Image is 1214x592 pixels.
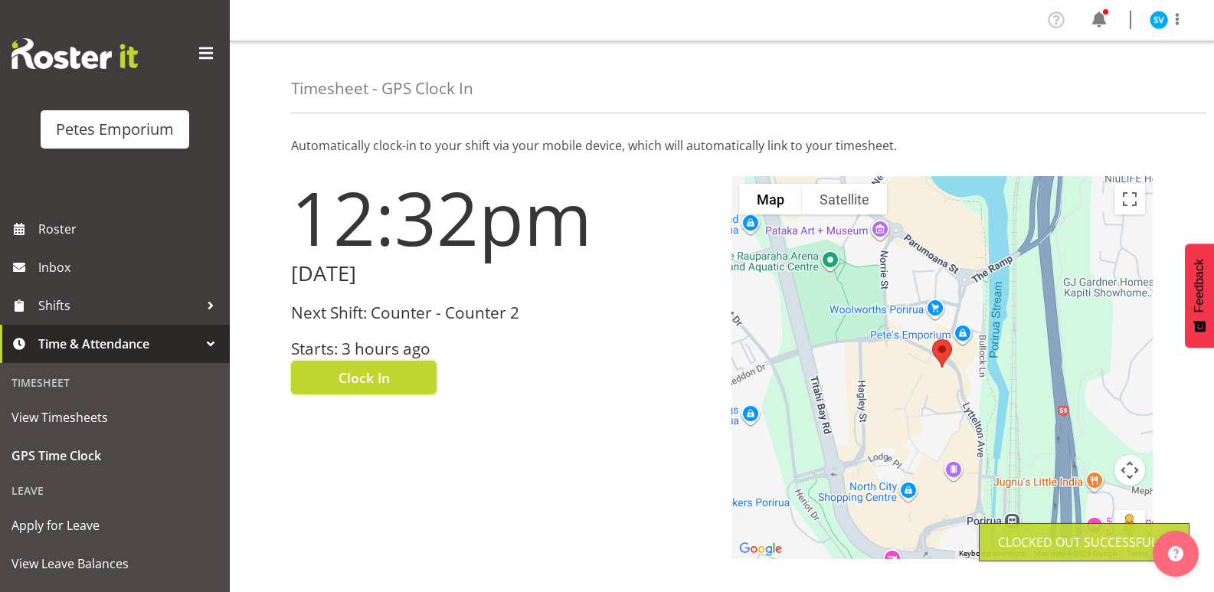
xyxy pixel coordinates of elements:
[11,38,138,69] img: Rosterit website logo
[291,262,713,286] h2: [DATE]
[4,506,226,545] a: Apply for Leave
[1150,11,1168,29] img: sasha-vandervalk6911.jpg
[4,545,226,583] a: View Leave Balances
[1114,455,1145,486] button: Map camera controls
[38,218,222,240] span: Roster
[4,367,226,398] div: Timesheet
[4,437,226,475] a: GPS Time Clock
[291,340,713,358] h3: Starts: 3 hours ago
[1114,510,1145,541] button: Drag Pegman onto the map to open Street View
[1185,244,1214,348] button: Feedback - Show survey
[959,548,1025,559] button: Keyboard shortcuts
[339,368,390,388] span: Clock In
[291,176,713,259] h1: 12:32pm
[11,514,218,537] span: Apply for Leave
[998,533,1170,551] div: Clocked out Successfully
[735,539,786,559] a: Open this area in Google Maps (opens a new window)
[38,256,222,279] span: Inbox
[38,294,199,317] span: Shifts
[291,136,1153,155] p: Automatically clock-in to your shift via your mobile device, which will automatically link to you...
[4,398,226,437] a: View Timesheets
[291,80,473,97] h4: Timesheet - GPS Clock In
[11,444,218,467] span: GPS Time Clock
[1193,259,1206,312] span: Feedback
[11,552,218,575] span: View Leave Balances
[38,332,199,355] span: Time & Attendance
[56,118,174,141] div: Petes Emporium
[291,304,713,322] h3: Next Shift: Counter - Counter 2
[1168,546,1183,561] img: help-xxl-2.png
[1114,184,1145,214] button: Toggle fullscreen view
[11,406,218,429] span: View Timesheets
[291,361,437,394] button: Clock In
[802,184,887,214] button: Show satellite imagery
[735,539,786,559] img: Google
[4,475,226,506] div: Leave
[739,184,802,214] button: Show street map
